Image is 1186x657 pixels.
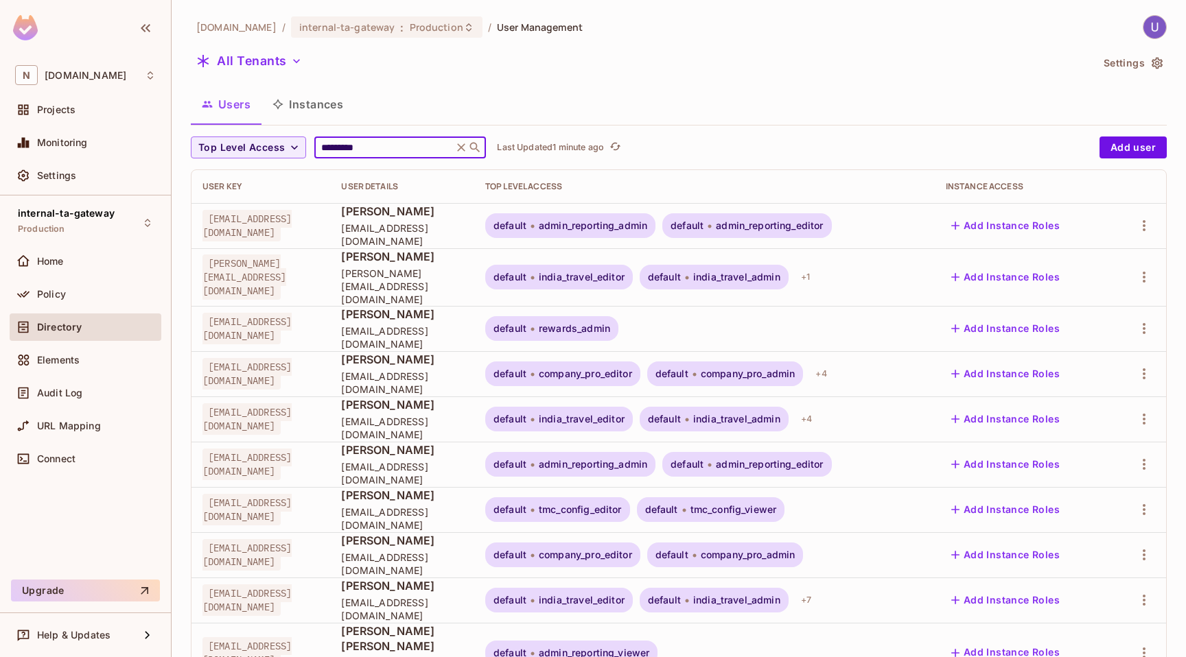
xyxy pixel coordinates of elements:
span: internal-ta-gateway [299,21,395,34]
span: [EMAIL_ADDRESS][DOMAIN_NAME] [202,358,292,390]
span: URL Mapping [37,420,101,431]
div: Instance Access [946,181,1100,192]
span: Top Level Access [198,139,285,156]
span: [EMAIL_ADDRESS][DOMAIN_NAME] [341,415,463,441]
span: [EMAIL_ADDRESS][DOMAIN_NAME] [341,370,463,396]
span: Settings [37,170,76,181]
span: [PERSON_NAME] [341,397,463,412]
button: Add Instance Roles [946,363,1065,385]
span: india_travel_admin [693,414,780,425]
span: india_travel_admin [693,595,780,606]
span: Directory [37,322,82,333]
span: Home [37,256,64,267]
span: default [493,414,526,425]
span: N [15,65,38,85]
span: admin_reporting_admin [539,220,647,231]
span: admin_reporting_admin [539,459,647,470]
span: [PERSON_NAME] [341,533,463,548]
button: Add Instance Roles [946,499,1065,521]
button: Users [191,87,261,121]
button: Add Instance Roles [946,589,1065,611]
div: User Key [202,181,319,192]
span: tmc_config_viewer [690,504,777,515]
span: [EMAIL_ADDRESS][DOMAIN_NAME] [202,449,292,480]
span: default [493,272,526,283]
img: Uday Kanagala [1143,16,1166,38]
span: [EMAIL_ADDRESS][DOMAIN_NAME] [202,210,292,241]
span: [PERSON_NAME] [341,249,463,264]
button: Add Instance Roles [946,215,1065,237]
span: [PERSON_NAME] [341,442,463,457]
button: Top Level Access [191,136,306,158]
span: Projects [37,104,75,115]
button: Add Instance Roles [946,408,1065,430]
button: Add Instance Roles [946,318,1065,339]
span: [PERSON_NAME] [341,578,463,593]
span: default [493,549,526,560]
span: default [655,549,688,560]
div: Top Level Access [485,181,924,192]
span: [EMAIL_ADDRESS][DOMAIN_NAME] [202,403,292,435]
div: User Details [341,181,463,192]
span: company_pro_editor [539,549,632,560]
span: default [493,595,526,606]
span: [PERSON_NAME] [341,352,463,367]
span: Monitoring [37,137,88,148]
span: [EMAIL_ADDRESS][DOMAIN_NAME] [341,324,463,350]
span: the active workspace [196,21,277,34]
span: Click to refresh data [604,139,623,156]
span: default [493,368,526,379]
span: [PERSON_NAME] [341,204,463,219]
button: Upgrade [11,580,160,601]
button: refresh [607,139,623,156]
span: Workspace: navan.com [45,70,126,81]
img: SReyMgAAAABJRU5ErkJggg== [13,15,38,40]
div: + 7 [795,589,817,611]
button: Add Instance Roles [946,544,1065,566]
span: company_pro_admin [701,549,795,560]
span: india_travel_editor [539,414,625,425]
span: default [671,220,704,231]
button: Add Instance Roles [946,453,1065,475]
span: Production [410,21,463,34]
span: admin_reporting_editor [716,220,823,231]
p: Last Updated 1 minute ago [497,142,604,153]
div: + 4 [810,363,832,385]
span: default [645,504,678,515]
button: Add Instance Roles [946,266,1065,288]
button: Add user [1100,136,1167,158]
span: [PERSON_NAME][EMAIL_ADDRESS][DOMAIN_NAME] [202,254,286,300]
span: Elements [37,355,80,366]
span: [EMAIL_ADDRESS][DOMAIN_NAME] [202,539,292,571]
span: default [493,323,526,334]
span: Policy [37,289,66,300]
span: company_pro_admin [701,368,795,379]
button: All Tenants [191,50,307,72]
div: + 1 [795,266,815,288]
span: india_travel_editor [539,595,625,606]
span: refresh [609,141,621,154]
span: default [493,220,526,231]
span: [PERSON_NAME][EMAIL_ADDRESS][DOMAIN_NAME] [341,267,463,306]
span: tmc_config_editor [539,504,622,515]
li: / [488,21,491,34]
span: rewards_admin [539,323,610,334]
span: [EMAIL_ADDRESS][DOMAIN_NAME] [202,584,292,616]
span: [PERSON_NAME] [341,307,463,322]
span: Production [18,224,65,235]
span: [EMAIL_ADDRESS][DOMAIN_NAME] [202,494,292,525]
span: [EMAIL_ADDRESS][DOMAIN_NAME] [341,460,463,486]
span: [EMAIL_ADDRESS][DOMAIN_NAME] [341,222,463,248]
li: / [282,21,286,34]
span: User Management [497,21,583,34]
span: [PERSON_NAME] [341,488,463,503]
span: Connect [37,453,75,464]
span: default [648,595,681,606]
span: default [493,504,526,515]
span: default [493,459,526,470]
button: Settings [1098,52,1167,74]
span: [PERSON_NAME] [PERSON_NAME] [341,623,463,654]
span: default [648,414,681,425]
span: india_travel_editor [539,272,625,283]
span: company_pro_editor [539,368,632,379]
